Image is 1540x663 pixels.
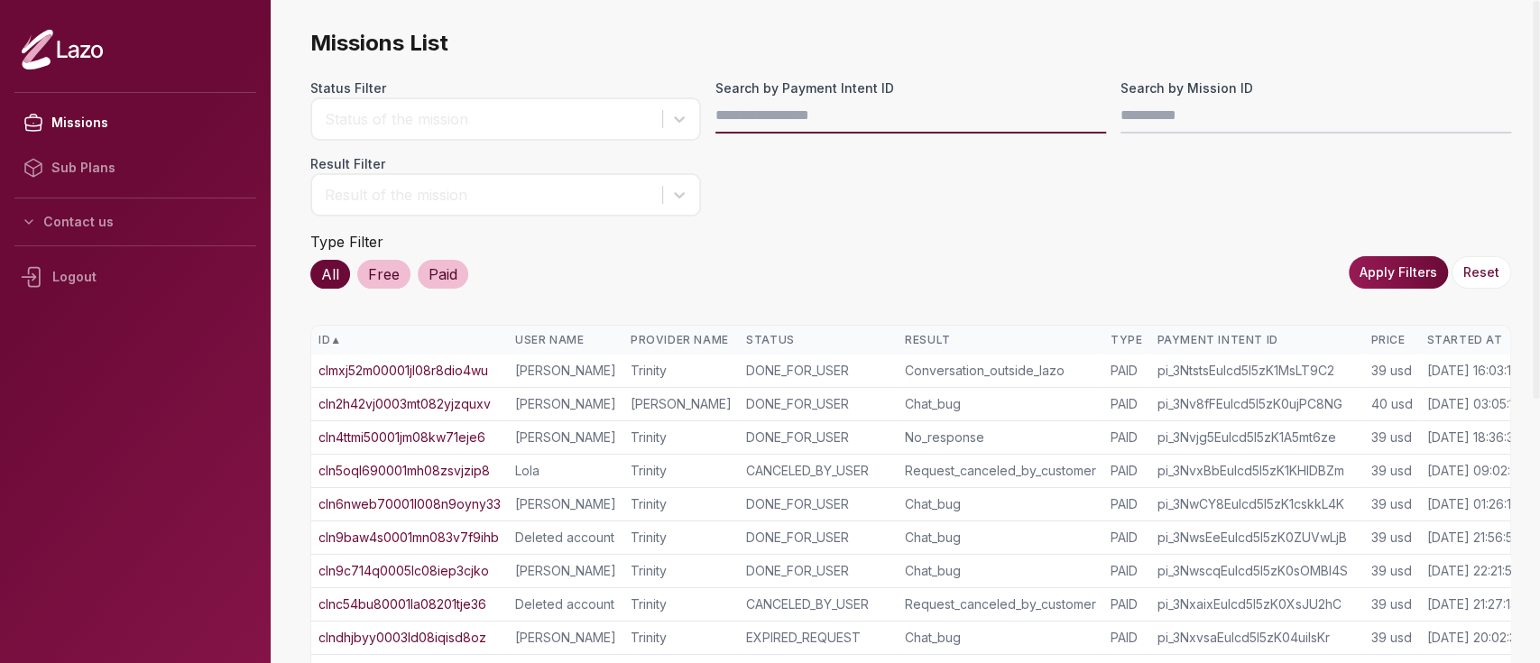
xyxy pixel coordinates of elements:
[14,100,256,145] a: Missions
[318,395,491,413] a: cln2h42vj0003mt082yjzquxv
[310,29,1511,58] span: Missions List
[631,462,732,480] div: Trinity
[1157,362,1356,380] div: pi_3NtstsEulcd5I5zK1MsLT9C2
[318,428,485,447] a: cln4ttmi50001jm08kw71eje6
[1426,562,1519,580] div: [DATE] 22:21:58
[1370,629,1412,647] div: 39 usd
[318,362,488,380] a: clmxj52m00001jl08r8dio4wu
[1426,595,1517,613] div: [DATE] 21:27:13
[318,495,501,513] a: cln6nweb70001l008n9oyny33
[515,529,616,547] div: Deleted account
[905,428,1096,447] div: No_response
[746,495,890,513] div: DONE_FOR_USER
[746,629,890,647] div: EXPIRED_REQUEST
[1157,529,1356,547] div: pi_3NwsEeEulcd5I5zK0ZUVwLjB
[631,428,732,447] div: Trinity
[14,206,256,238] button: Contact us
[1111,629,1142,647] div: PAID
[1349,256,1448,289] button: Apply Filters
[905,529,1096,547] div: Chat_bug
[14,253,256,300] div: Logout
[746,595,890,613] div: CANCELED_BY_USER
[310,79,701,97] label: Status Filter
[1157,462,1356,480] div: pi_3NvxBbEulcd5I5zK1KHIDBZm
[1370,428,1412,447] div: 39 usd
[318,529,499,547] a: cln9baw4s0001mn083v7f9ihb
[631,395,732,413] div: [PERSON_NAME]
[905,333,1096,347] div: Result
[1157,495,1356,513] div: pi_3NwCY8Eulcd5I5zK1cskkL4K
[905,629,1096,647] div: Chat_bug
[1370,362,1412,380] div: 39 usd
[746,428,890,447] div: DONE_FOR_USER
[1111,562,1142,580] div: PAID
[515,629,616,647] div: [PERSON_NAME]
[310,233,383,251] label: Type Filter
[1111,395,1142,413] div: PAID
[1370,333,1412,347] div: Price
[1370,529,1412,547] div: 39 usd
[1111,529,1142,547] div: PAID
[318,595,486,613] a: clnc54bu80001la08201tje36
[515,428,616,447] div: [PERSON_NAME]
[515,595,616,613] div: Deleted account
[746,395,890,413] div: DONE_FOR_USER
[1370,562,1412,580] div: 39 usd
[715,79,1106,97] label: Search by Payment Intent ID
[631,595,732,613] div: Trinity
[1370,462,1412,480] div: 39 usd
[318,333,501,347] div: ID
[310,260,350,289] div: All
[1426,495,1518,513] div: [DATE] 01:26:19
[1111,595,1142,613] div: PAID
[746,333,890,347] div: Status
[905,595,1096,613] div: Request_canceled_by_customer
[418,260,468,289] div: Paid
[318,462,490,480] a: cln5oql690001mh08zsvjzip8
[1111,362,1142,380] div: PAID
[746,362,890,380] div: DONE_FOR_USER
[14,145,256,190] a: Sub Plans
[310,155,701,173] label: Result Filter
[1111,495,1142,513] div: PAID
[1426,529,1520,547] div: [DATE] 21:56:59
[318,562,489,580] a: cln9c714q0005lc08iep3cjko
[905,395,1096,413] div: Chat_bug
[1157,395,1356,413] div: pi_3Nv8fFEulcd5I5zK0ujPC8NG
[357,260,410,289] div: Free
[515,333,616,347] div: User Name
[1111,462,1142,480] div: PAID
[1426,395,1520,413] div: [DATE] 03:05:15
[631,362,732,380] div: Trinity
[905,462,1096,480] div: Request_canceled_by_customer
[1370,595,1412,613] div: 39 usd
[905,495,1096,513] div: Chat_bug
[631,562,732,580] div: Trinity
[1157,629,1356,647] div: pi_3NxvsaEulcd5I5zK04uiIsKr
[515,362,616,380] div: [PERSON_NAME]
[1157,562,1356,580] div: pi_3NwscqEulcd5I5zK0sOMBI4S
[1426,629,1523,647] div: [DATE] 20:02:35
[1426,333,1524,347] div: Started At
[1452,256,1511,289] button: Reset
[1426,428,1520,447] div: [DATE] 18:36:35
[631,629,732,647] div: Trinity
[1157,595,1356,613] div: pi_3NxaixEulcd5I5zK0XsJU2hC
[631,333,732,347] div: Provider Name
[325,184,653,206] div: Result of the mission
[631,495,732,513] div: Trinity
[515,562,616,580] div: [PERSON_NAME]
[515,495,616,513] div: [PERSON_NAME]
[1157,428,1356,447] div: pi_3Nvjg5Eulcd5I5zK1A5mt6ze
[1111,428,1142,447] div: PAID
[1120,79,1511,97] label: Search by Mission ID
[1157,333,1356,347] div: Payment Intent ID
[1426,362,1518,380] div: [DATE] 16:03:10
[515,395,616,413] div: [PERSON_NAME]
[746,529,890,547] div: DONE_FOR_USER
[1370,395,1412,413] div: 40 usd
[515,462,616,480] div: Lola
[905,562,1096,580] div: Chat_bug
[746,562,890,580] div: DONE_FOR_USER
[631,529,732,547] div: Trinity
